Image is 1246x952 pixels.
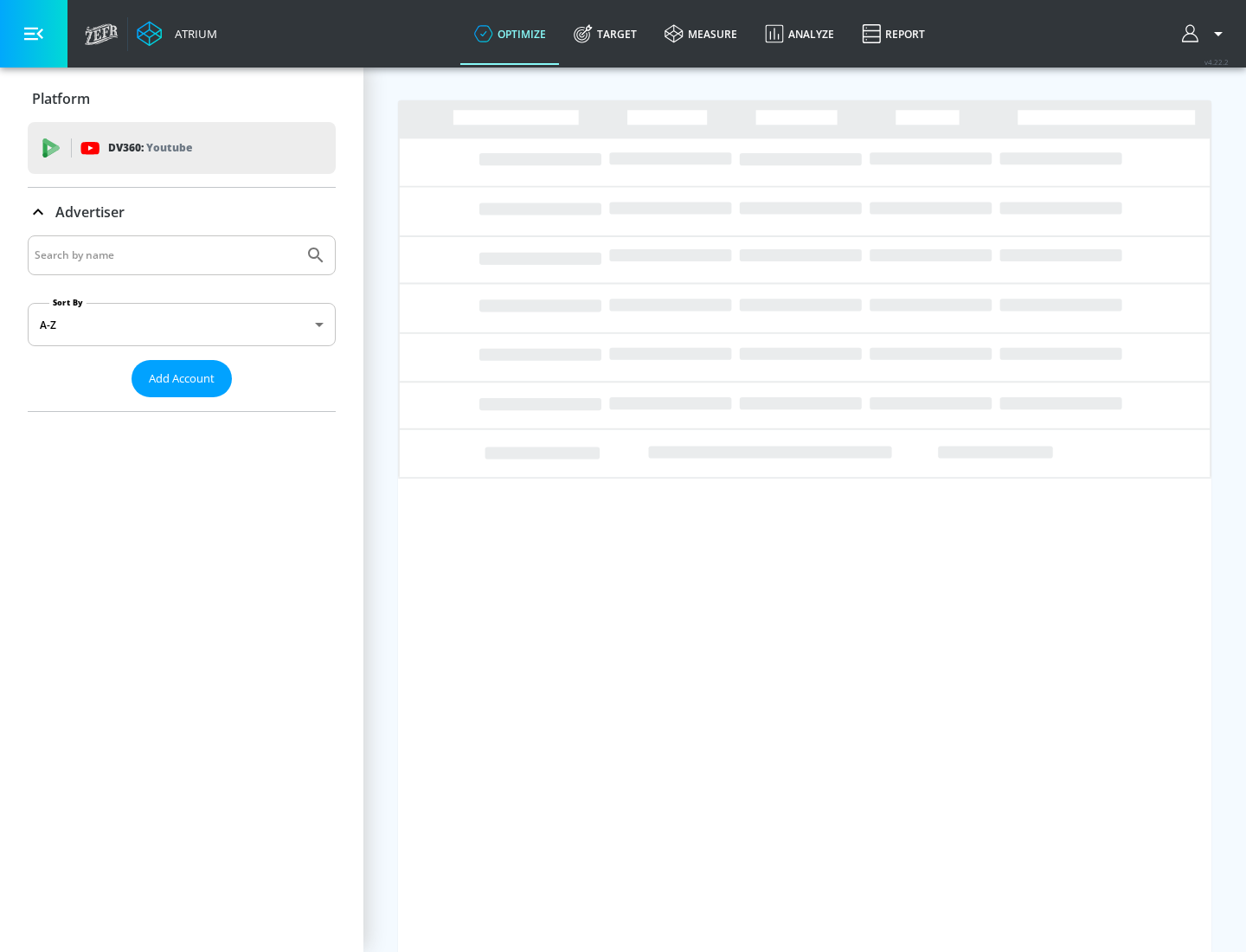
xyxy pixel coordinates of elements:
a: Target [560,3,651,65]
div: DV360: Youtube [28,122,336,174]
div: Advertiser [28,235,336,411]
a: Analyze [751,3,848,65]
a: Report [848,3,939,65]
a: measure [651,3,751,65]
a: optimize [460,3,560,65]
span: v 4.22.2 [1204,57,1229,67]
p: Youtube [146,138,192,157]
div: Platform [28,74,336,123]
span: Add Account [149,369,215,389]
p: DV360: [108,138,192,158]
button: Add Account [132,360,232,397]
label: Sort By [49,297,87,308]
p: Platform [32,89,90,108]
nav: list of Advertiser [28,397,336,411]
div: Advertiser [28,188,336,236]
div: Atrium [168,26,217,42]
div: A-Z [28,303,336,346]
p: Advertiser [55,203,125,222]
input: Search by name [35,244,297,267]
a: Atrium [137,21,217,47]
